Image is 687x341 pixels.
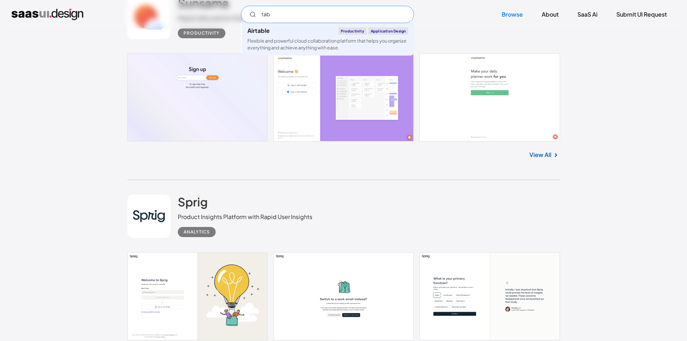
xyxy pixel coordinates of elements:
a: About [533,6,567,22]
a: SaaS Ai [569,6,606,22]
div: Airtable [247,28,270,34]
h2: Sprig [178,194,208,209]
a: home [12,9,83,20]
div: Productivity [184,29,220,38]
div: Application Design [368,27,409,35]
a: AirtableProductivityApplication DesignFlexible and powerful cloud collaboration platform that hel... [242,23,414,56]
input: Search UI designs you're looking for... [241,6,414,23]
a: Sprig [178,194,208,213]
div: Flexible and powerful cloud collaboration platform that helps you organize everything and achieve... [247,38,408,51]
a: Browse [493,6,532,22]
a: Submit UI Request [608,6,675,22]
div: Productivity [338,27,366,35]
div: Product Insights Platform with Rapid User Insights [178,213,312,221]
form: Email Form [241,6,414,23]
div: Analytics [184,228,210,236]
a: View All [529,150,551,159]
